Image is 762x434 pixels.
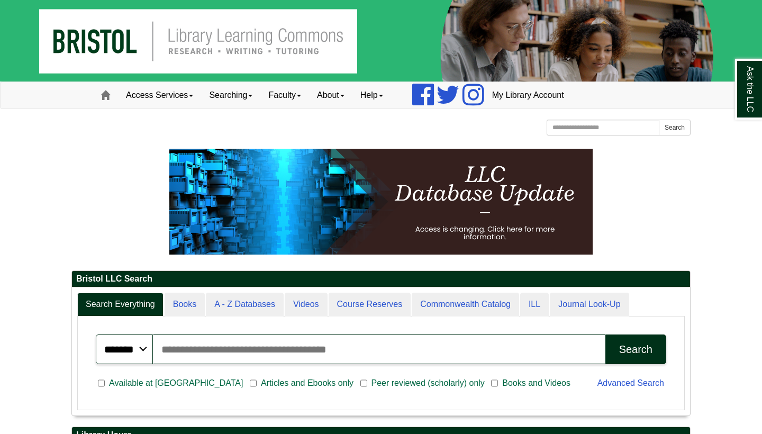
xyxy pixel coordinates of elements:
[105,377,247,390] span: Available at [GEOGRAPHIC_DATA]
[309,82,352,108] a: About
[250,378,257,388] input: Articles and Ebooks only
[329,293,411,317] a: Course Reserves
[550,293,629,317] a: Journal Look-Up
[201,82,260,108] a: Searching
[169,149,593,255] img: HTML tutorial
[367,377,489,390] span: Peer reviewed (scholarly) only
[659,120,691,135] button: Search
[412,293,519,317] a: Commonwealth Catalog
[98,378,105,388] input: Available at [GEOGRAPHIC_DATA]
[352,82,391,108] a: Help
[206,293,284,317] a: A - Z Databases
[491,378,498,388] input: Books and Videos
[520,293,549,317] a: ILL
[360,378,367,388] input: Peer reviewed (scholarly) only
[260,82,309,108] a: Faculty
[118,82,201,108] a: Access Services
[257,377,358,390] span: Articles and Ebooks only
[77,293,164,317] a: Search Everything
[619,343,652,356] div: Search
[72,271,690,287] h2: Bristol LLC Search
[165,293,205,317] a: Books
[484,82,572,108] a: My Library Account
[605,334,666,364] button: Search
[285,293,328,317] a: Videos
[597,378,664,387] a: Advanced Search
[498,377,575,390] span: Books and Videos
